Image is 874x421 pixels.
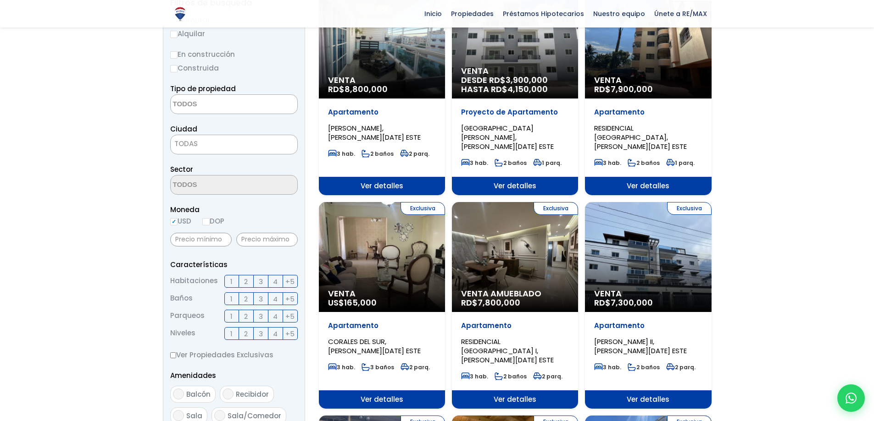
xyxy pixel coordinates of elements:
[328,363,355,371] span: 3 hab.
[328,123,421,142] span: [PERSON_NAME], [PERSON_NAME][DATE] ESTE
[400,150,429,158] span: 2 parq.
[328,297,377,308] span: US$
[273,293,278,305] span: 4
[401,363,430,371] span: 2 parq.
[328,76,436,85] span: Venta
[170,310,205,323] span: Parqueos
[236,389,269,399] span: Recibidor
[170,31,178,38] input: Alquilar
[585,202,711,409] a: Exclusiva Venta RD$7,300,000 Apartamento [PERSON_NAME] II, [PERSON_NAME][DATE] ESTE 3 hab. 2 baño...
[461,289,569,298] span: Venta Amueblado
[328,150,355,158] span: 3 hab.
[170,124,197,134] span: Ciudad
[170,218,178,225] input: USD
[173,410,184,421] input: Sala
[173,388,184,399] input: Balcón
[170,84,236,93] span: Tipo de propiedad
[594,83,653,95] span: RD$
[506,74,548,86] span: 3,900,000
[171,95,260,115] textarea: Search
[585,390,711,409] span: Ver detalles
[172,6,188,22] img: Logo de REMAX
[273,328,278,339] span: 4
[585,177,711,195] span: Ver detalles
[478,297,520,308] span: 7,800,000
[170,327,195,340] span: Niveles
[174,139,198,148] span: TODAS
[362,150,394,158] span: 2 baños
[259,311,263,322] span: 3
[170,49,298,60] label: En construcción
[319,202,445,409] a: Exclusiva Venta US$165,000 Apartamento CORALES DEL SUR, [PERSON_NAME][DATE] ESTE 3 hab. 3 baños 2...
[594,76,702,85] span: Venta
[259,276,263,287] span: 3
[461,108,569,117] p: Proyecto de Apartamento
[170,28,298,39] label: Alquilar
[244,293,248,305] span: 2
[328,321,436,330] p: Apartamento
[628,159,660,167] span: 2 baños
[223,388,234,399] input: Recibidor
[259,328,263,339] span: 3
[244,328,248,339] span: 2
[244,311,248,322] span: 2
[461,159,488,167] span: 3 hab.
[666,159,695,167] span: 1 parq.
[461,85,569,94] span: HASTA RD$
[628,363,660,371] span: 2 baños
[170,352,176,358] input: Ver Propiedades Exclusivas
[202,218,210,225] input: DOP
[186,389,211,399] span: Balcón
[666,363,696,371] span: 2 parq.
[461,321,569,330] p: Apartamento
[170,164,193,174] span: Sector
[170,215,191,227] label: USD
[533,372,562,380] span: 2 parq.
[170,259,298,270] p: Características
[594,159,621,167] span: 3 hab.
[285,328,295,339] span: +5
[170,51,178,59] input: En construcción
[362,363,394,371] span: 3 baños
[594,337,687,355] span: [PERSON_NAME] II, [PERSON_NAME][DATE] ESTE
[259,293,263,305] span: 3
[650,7,712,21] span: Únete a RE/MAX
[667,202,712,215] span: Exclusiva
[461,372,488,380] span: 3 hab.
[273,276,278,287] span: 4
[420,7,446,21] span: Inicio
[594,363,621,371] span: 3 hab.
[170,370,298,381] p: Amenidades
[202,215,224,227] label: DOP
[533,159,562,167] span: 1 parq.
[594,297,653,308] span: RD$
[461,297,520,308] span: RD$
[611,83,653,95] span: 7,900,000
[534,202,578,215] span: Exclusiva
[594,108,702,117] p: Apartamento
[452,390,578,409] span: Ver detalles
[230,328,233,339] span: 1
[170,135,298,154] span: TODAS
[495,159,527,167] span: 2 baños
[328,289,436,298] span: Venta
[446,7,498,21] span: Propiedades
[244,276,248,287] span: 2
[273,311,278,322] span: 4
[461,123,554,151] span: [GEOGRAPHIC_DATA][PERSON_NAME], [PERSON_NAME][DATE] ESTE
[495,372,527,380] span: 2 baños
[319,177,445,195] span: Ver detalles
[461,337,554,365] span: RESIDENCIAL [GEOGRAPHIC_DATA] I, [PERSON_NAME][DATE] ESTE
[170,349,298,361] label: Ver Propiedades Exclusivas
[328,108,436,117] p: Apartamento
[171,175,260,195] textarea: Search
[594,123,687,151] span: RESIDENCIAL [GEOGRAPHIC_DATA], [PERSON_NAME][DATE] ESTE
[170,65,178,72] input: Construida
[228,411,281,421] span: Sala/Comedor
[452,202,578,409] a: Exclusiva Venta Amueblado RD$7,800,000 Apartamento RESIDENCIAL [GEOGRAPHIC_DATA] I, [PERSON_NAME]...
[236,233,298,246] input: Precio máximo
[461,66,569,76] span: Venta
[328,83,388,95] span: RD$
[498,7,589,21] span: Préstamos Hipotecarios
[170,204,298,215] span: Moneda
